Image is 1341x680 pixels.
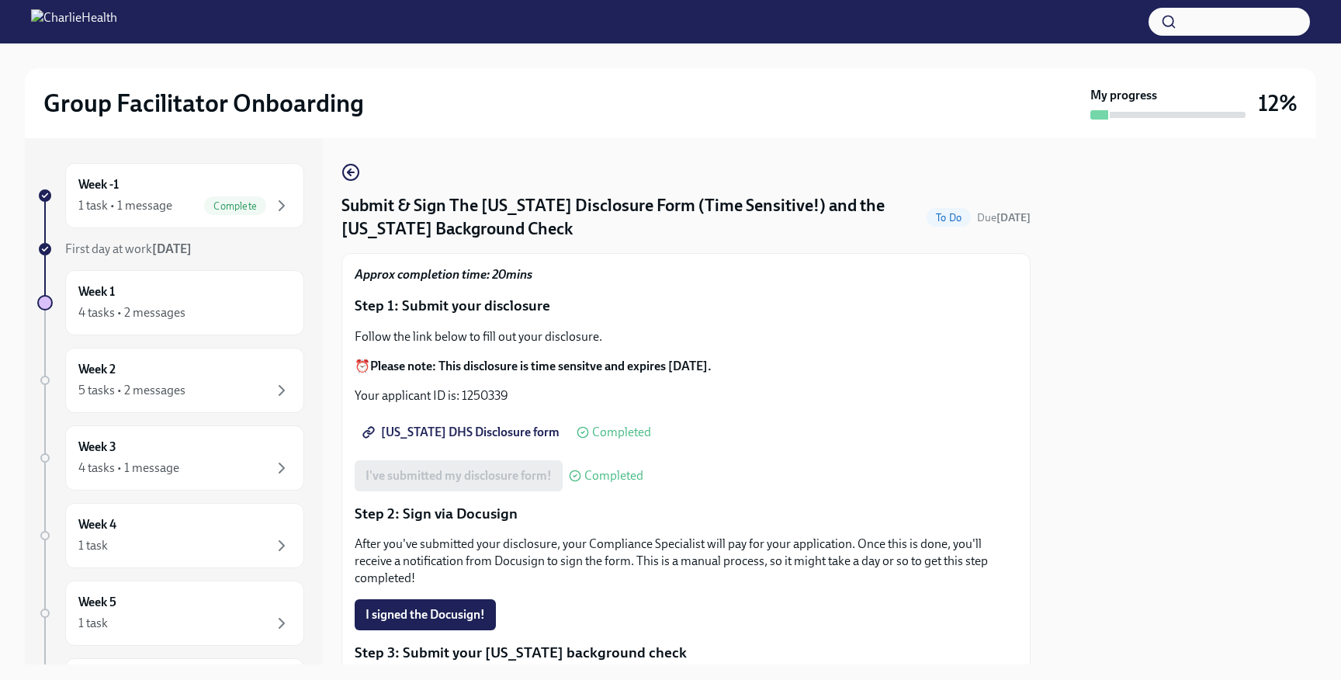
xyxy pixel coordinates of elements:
[341,194,920,241] h4: Submit & Sign The [US_STATE] Disclosure Form (Time Sensitive!) and the [US_STATE] Background Check
[977,211,1031,224] span: Due
[204,200,266,212] span: Complete
[355,536,1017,587] p: After you've submitted your disclosure, your Compliance Specialist will pay for your application....
[65,241,192,256] span: First day at work
[355,267,532,282] strong: Approx completion time: 20mins
[78,176,119,193] h6: Week -1
[152,241,192,256] strong: [DATE]
[78,516,116,533] h6: Week 4
[78,460,179,477] div: 4 tasks • 1 message
[78,382,185,399] div: 5 tasks • 2 messages
[78,537,108,554] div: 1 task
[996,211,1031,224] strong: [DATE]
[366,425,560,440] span: [US_STATE] DHS Disclosure form
[355,643,1017,663] p: Step 3: Submit your [US_STATE] background check
[43,88,364,119] h2: Group Facilitator Onboarding
[355,504,1017,524] p: Step 2: Sign via Docusign
[592,426,651,439] span: Completed
[37,425,304,491] a: Week 34 tasks • 1 message
[927,212,971,224] span: To Do
[1090,87,1157,104] strong: My progress
[37,241,304,258] a: First day at work[DATE]
[355,296,1017,316] p: Step 1: Submit your disclosure
[584,470,643,482] span: Completed
[31,9,117,34] img: CharlieHealth
[78,594,116,611] h6: Week 5
[78,615,108,632] div: 1 task
[370,359,712,373] strong: Please note: This disclosure is time sensitve and expires [DATE].
[78,361,116,378] h6: Week 2
[355,328,1017,345] p: Follow the link below to fill out your disclosure.
[37,348,304,413] a: Week 25 tasks • 2 messages
[366,607,485,623] span: I signed the Docusign!
[37,163,304,228] a: Week -11 task • 1 messageComplete
[1258,89,1298,117] h3: 12%
[977,210,1031,225] span: September 24th, 2025 10:00
[78,304,185,321] div: 4 tasks • 2 messages
[37,581,304,646] a: Week 51 task
[78,197,172,214] div: 1 task • 1 message
[355,358,1017,375] p: ⏰
[37,503,304,568] a: Week 41 task
[355,417,570,448] a: [US_STATE] DHS Disclosure form
[355,387,1017,404] p: Your applicant ID is: 1250339
[37,270,304,335] a: Week 14 tasks • 2 messages
[355,599,496,630] button: I signed the Docusign!
[78,439,116,456] h6: Week 3
[78,283,115,300] h6: Week 1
